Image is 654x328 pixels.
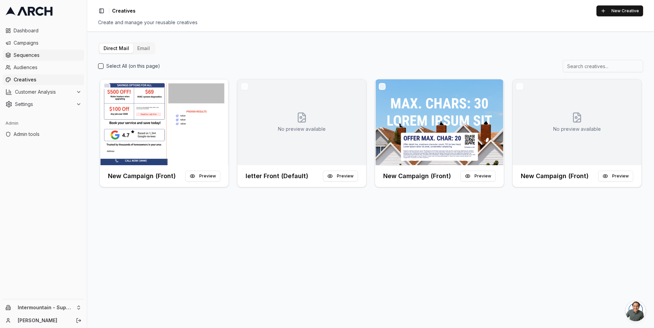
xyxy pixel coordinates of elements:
div: Admin [3,118,84,129]
img: Front creative for New Campaign (Front) [375,79,504,165]
button: Customer Analysis [3,87,84,97]
button: Direct Mail [99,44,133,53]
span: Settings [15,101,73,108]
span: Admin tools [14,131,81,138]
button: Settings [3,99,84,110]
button: Preview [185,171,220,182]
a: Admin tools [3,129,84,140]
a: [PERSON_NAME] [18,317,68,324]
nav: breadcrumb [112,7,136,14]
h3: New Campaign (Front) [521,171,589,181]
button: New Creative [596,5,643,16]
div: Create and manage your reusable creatives [98,19,643,26]
button: Log out [74,316,83,325]
button: Preview [598,171,633,182]
img: Front creative for New Campaign (Front) [100,79,229,165]
a: Campaigns [3,37,84,48]
svg: No creative preview [296,112,307,123]
input: Search creatives... [563,60,643,72]
a: Sequences [3,50,84,61]
button: Intermountain - Superior Water & Air [3,302,84,313]
span: Creatives [14,76,81,83]
span: Dashboard [14,27,81,34]
button: Preview [323,171,358,182]
a: Creatives [3,74,84,85]
span: Sequences [14,52,81,59]
label: Select All (on this page) [106,63,160,69]
button: Preview [461,171,496,182]
span: Intermountain - Superior Water & Air [18,304,73,311]
h3: New Campaign (Front) [108,171,176,181]
svg: No creative preview [572,112,582,123]
a: Audiences [3,62,84,73]
span: Customer Analysis [15,89,73,95]
div: Open chat [625,301,646,321]
p: No preview available [553,126,601,132]
h3: New Campaign (Front) [383,171,451,181]
h3: letter Front (Default) [246,171,308,181]
span: Audiences [14,64,81,71]
span: Campaigns [14,40,81,46]
button: Email [133,44,154,53]
a: Dashboard [3,25,84,36]
span: Creatives [112,7,136,14]
p: No preview available [278,126,326,132]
